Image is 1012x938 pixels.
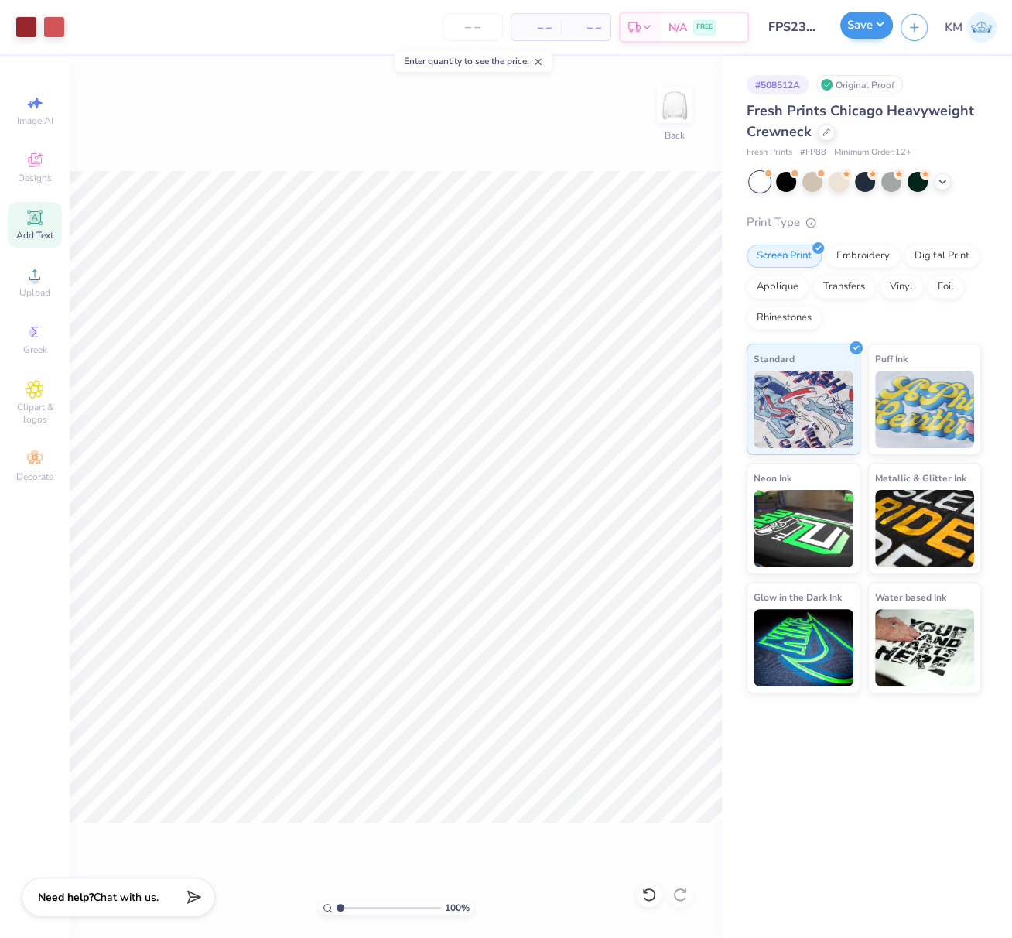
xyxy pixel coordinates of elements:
[826,245,900,268] div: Embroidery
[521,19,552,36] span: – –
[8,401,62,426] span: Clipart & logos
[875,609,975,686] img: Water based Ink
[945,19,962,36] span: KM
[875,371,975,448] img: Puff Ink
[38,890,94,905] strong: Need help?
[659,90,690,121] img: Back
[668,19,687,36] span: N/A
[696,22,713,33] span: FREE
[800,146,826,159] span: # FP88
[816,75,903,94] div: Original Proof
[834,146,911,159] span: Minimum Order: 12 +
[945,12,997,43] a: KM
[747,146,792,159] span: Fresh Prints
[840,12,893,39] button: Save
[18,172,52,184] span: Designs
[747,276,809,299] div: Applique
[813,276,875,299] div: Transfers
[754,470,791,486] span: Neon Ink
[23,344,47,356] span: Greek
[966,12,997,43] img: Katrina Mae Mijares
[875,470,966,486] span: Metallic & Glitter Ink
[875,351,908,367] span: Puff Ink
[757,12,833,43] input: Untitled Design
[875,589,946,605] span: Water based Ink
[904,245,980,268] div: Digital Print
[747,214,981,231] div: Print Type
[94,890,159,905] span: Chat with us.
[16,471,53,483] span: Decorate
[17,115,53,127] span: Image AI
[754,589,842,605] span: Glow in the Dark Ink
[754,609,853,686] img: Glow in the Dark Ink
[747,245,822,268] div: Screen Print
[928,276,964,299] div: Foil
[880,276,923,299] div: Vinyl
[875,490,975,567] img: Metallic & Glitter Ink
[754,371,853,448] img: Standard
[395,50,552,72] div: Enter quantity to see the price.
[754,490,853,567] img: Neon Ink
[16,229,53,241] span: Add Text
[747,101,974,141] span: Fresh Prints Chicago Heavyweight Crewneck
[747,306,822,330] div: Rhinestones
[443,13,503,41] input: – –
[665,128,685,142] div: Back
[19,286,50,299] span: Upload
[754,351,795,367] span: Standard
[747,75,809,94] div: # 508512A
[570,19,601,36] span: – –
[445,901,470,915] span: 100 %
